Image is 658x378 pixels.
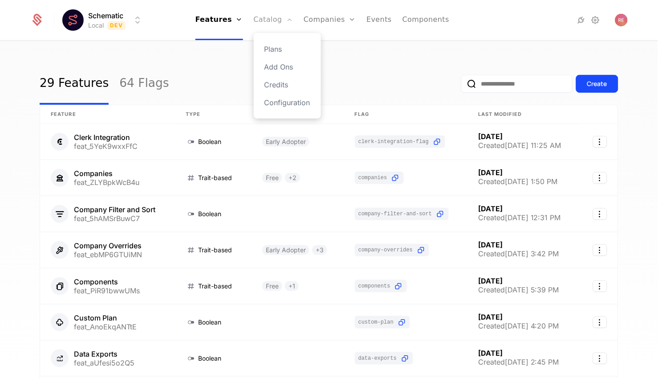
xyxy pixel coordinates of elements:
[107,21,126,30] span: Dev
[590,15,601,25] a: Settings
[344,105,467,124] th: Flag
[615,14,628,26] img: Ryan Echternacht
[615,14,628,26] button: Open user button
[252,105,344,124] th: Plans
[593,136,607,148] button: Select action
[593,280,607,292] button: Select action
[88,21,104,30] div: Local
[264,79,310,90] a: Credits
[264,97,310,108] a: Configuration
[40,105,175,124] th: Feature
[593,353,607,364] button: Select action
[40,63,109,105] a: 29 Features
[88,10,123,21] span: Schematic
[576,75,618,93] button: Create
[467,105,580,124] th: Last Modified
[175,105,252,124] th: Type
[587,79,607,88] div: Create
[576,15,587,25] a: Integrations
[264,44,310,54] a: Plans
[593,172,607,184] button: Select action
[593,208,607,220] button: Select action
[65,10,143,30] button: Select environment
[119,63,169,105] a: 64 Flags
[62,9,84,31] img: Schematic
[593,244,607,256] button: Select action
[264,62,310,72] a: Add Ons
[593,316,607,328] button: Select action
